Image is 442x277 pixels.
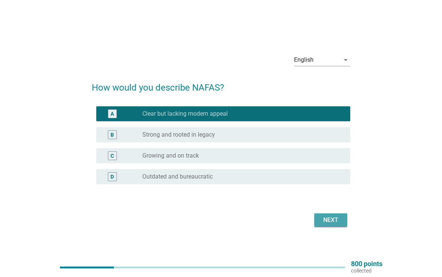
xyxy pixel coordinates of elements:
div: Next [320,216,341,225]
p: 800 points [351,261,382,267]
p: collected [351,267,382,274]
div: D [110,173,114,181]
div: B [110,131,114,139]
label: Clear but lacking modern appeal [142,110,228,118]
h2: How would you describe NAFAS? [92,73,351,94]
div: C [110,152,114,160]
div: A [110,110,114,118]
button: Next [314,213,347,227]
div: English [294,57,314,63]
label: Outdated and bureaucratic [142,173,213,180]
label: Growing and on track [142,152,199,159]
i: arrow_drop_down [341,55,350,64]
label: Strong and rooted in legacy [142,131,215,138]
